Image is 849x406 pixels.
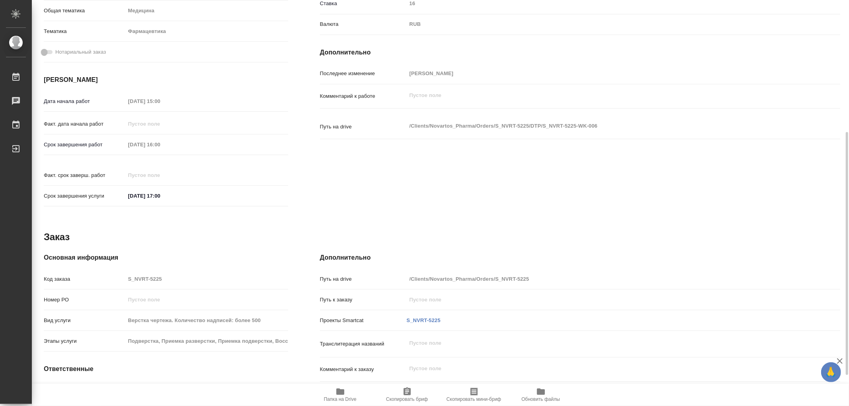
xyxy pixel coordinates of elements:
[320,340,407,348] p: Транслитерация названий
[320,70,407,78] p: Последнее изменение
[320,275,407,283] p: Путь на drive
[407,273,797,285] input: Пустое поле
[44,192,125,200] p: Срок завершения услуги
[447,396,501,402] span: Скопировать мини-бриф
[386,396,428,402] span: Скопировать бриф
[320,48,840,57] h4: Дополнительно
[125,95,195,107] input: Пустое поле
[125,335,288,347] input: Пустое поле
[320,92,407,100] p: Комментарий к работе
[824,364,838,381] span: 🙏
[507,384,574,406] button: Обновить файлы
[320,317,407,324] p: Проекты Smartcat
[125,139,195,150] input: Пустое поле
[44,97,125,105] p: Дата начала работ
[407,17,797,31] div: RUB
[407,294,797,305] input: Пустое поле
[44,141,125,149] p: Срок завершения работ
[44,296,125,304] p: Номер РО
[125,4,288,17] div: Медицина
[324,396,357,402] span: Папка на Drive
[441,384,507,406] button: Скопировать мини-бриф
[44,171,125,179] p: Факт. срок заверш. работ
[125,294,288,305] input: Пустое поле
[44,275,125,283] p: Код заказа
[44,231,70,243] h2: Заказ
[407,68,797,79] input: Пустое поле
[125,315,288,326] input: Пустое поле
[44,120,125,128] p: Факт. дата начала работ
[320,253,840,262] h4: Дополнительно
[44,253,288,262] h4: Основная информация
[374,384,441,406] button: Скопировать бриф
[125,118,195,130] input: Пустое поле
[307,384,374,406] button: Папка на Drive
[320,296,407,304] p: Путь к заказу
[125,25,288,38] div: Фармацевтика
[320,123,407,131] p: Путь на drive
[44,337,125,345] p: Этапы услуги
[125,273,288,285] input: Пустое поле
[320,20,407,28] p: Валюта
[44,364,288,374] h4: Ответственные
[55,48,106,56] span: Нотариальный заказ
[44,75,288,85] h4: [PERSON_NAME]
[44,27,125,35] p: Тематика
[521,396,560,402] span: Обновить файлы
[407,317,441,323] a: S_NVRT-5225
[320,365,407,373] p: Комментарий к заказу
[44,7,125,15] p: Общая тематика
[125,169,195,181] input: Пустое поле
[407,119,797,133] textarea: /Clients/Novartos_Pharma/Orders/S_NVRT-5225/DTP/S_NVRT-5225-WK-006
[44,317,125,324] p: Вид услуги
[821,362,841,382] button: 🙏
[125,190,195,202] input: ✎ Введи что-нибудь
